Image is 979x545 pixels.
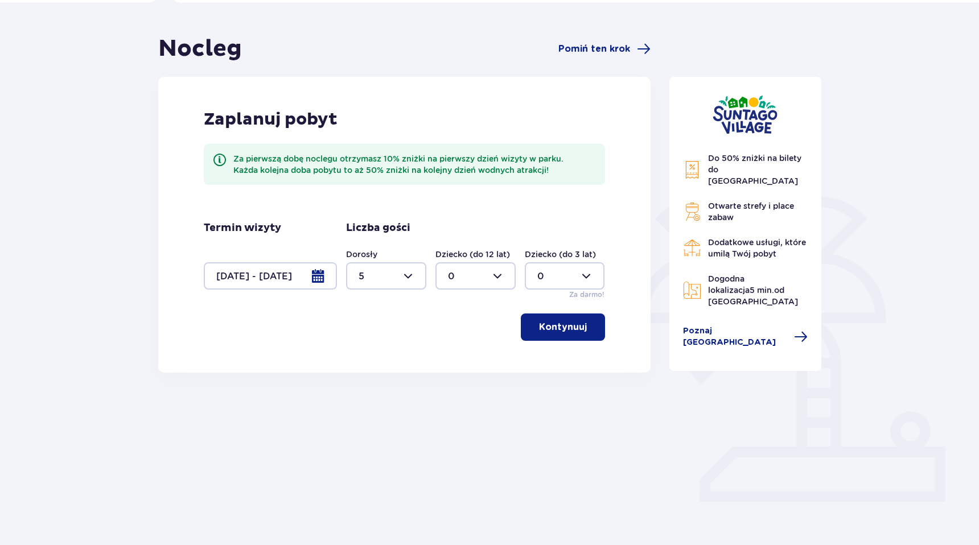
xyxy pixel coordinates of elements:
p: Liczba gości [346,221,410,235]
span: 5 min. [750,286,774,295]
span: Poznaj [GEOGRAPHIC_DATA] [683,325,788,348]
p: Termin wizyty [204,221,281,235]
label: Dziecko (do 12 lat) [435,249,510,260]
span: Dodatkowe usługi, które umilą Twój pobyt [708,238,806,258]
label: Dziecko (do 3 lat) [525,249,596,260]
p: Za darmo! [569,290,604,300]
img: Suntago Village [713,95,778,134]
img: Discount Icon [683,160,701,179]
label: Dorosły [346,249,377,260]
img: Map Icon [683,281,701,299]
span: Otwarte strefy i place zabaw [708,201,794,222]
span: Do 50% zniżki na bilety do [GEOGRAPHIC_DATA] [708,154,801,185]
span: Pomiń ten krok [558,43,630,55]
a: Pomiń ten krok [558,42,651,56]
h1: Nocleg [158,35,242,63]
button: Kontynuuj [521,313,605,341]
p: Kontynuuj [539,321,587,333]
div: Za pierwszą dobę noclegu otrzymasz 10% zniżki na pierwszy dzień wizyty w parku. Każda kolejna dob... [233,153,596,176]
a: Poznaj [GEOGRAPHIC_DATA] [683,325,808,348]
p: Zaplanuj pobyt [204,109,338,130]
span: Dogodna lokalizacja od [GEOGRAPHIC_DATA] [708,274,798,306]
img: Restaurant Icon [683,239,701,257]
img: Grill Icon [683,203,701,221]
